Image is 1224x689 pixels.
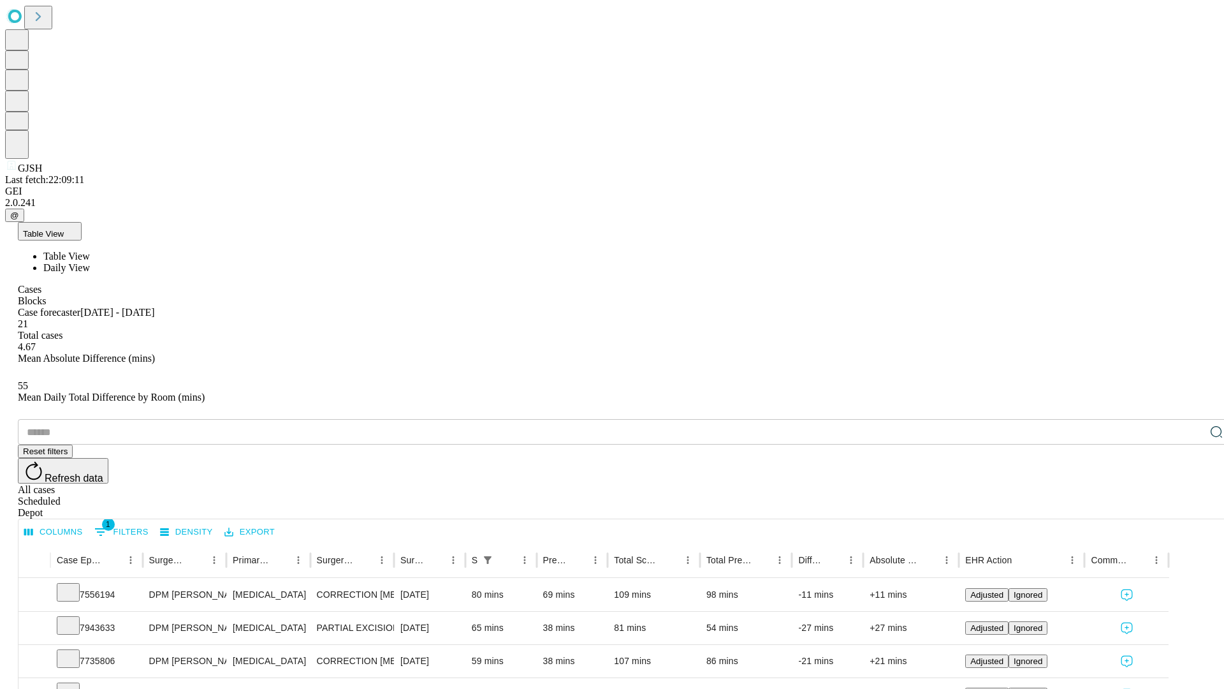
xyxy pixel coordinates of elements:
[543,579,602,611] div: 69 mins
[938,551,956,569] button: Menu
[25,584,44,607] button: Expand
[970,656,1003,666] span: Adjusted
[586,551,604,569] button: Menu
[965,588,1009,602] button: Adjusted
[1130,551,1147,569] button: Sort
[18,380,28,391] span: 55
[187,551,205,569] button: Sort
[57,579,136,611] div: 7556194
[1147,551,1165,569] button: Menu
[18,330,62,341] span: Total cases
[870,555,919,565] div: Absolute Difference
[18,307,80,318] span: Case forecaster
[706,612,786,644] div: 54 mins
[614,645,694,678] div: 107 mins
[221,522,278,542] button: Export
[23,229,64,239] span: Table View
[25,651,44,673] button: Expand
[426,551,444,569] button: Sort
[798,579,857,611] div: -11 mins
[679,551,697,569] button: Menu
[91,522,152,542] button: Show filters
[18,458,108,484] button: Refresh data
[870,645,952,678] div: +21 mins
[18,445,73,458] button: Reset filters
[1009,621,1047,635] button: Ignored
[45,473,103,484] span: Refresh data
[21,522,86,542] button: Select columns
[233,645,303,678] div: [MEDICAL_DATA]
[43,251,90,262] span: Table View
[18,341,36,352] span: 4.67
[479,551,497,569] button: Show filters
[5,186,1219,197] div: GEI
[614,612,694,644] div: 81 mins
[205,551,223,569] button: Menu
[149,555,186,565] div: Surgeon Name
[57,555,103,565] div: Case Epic Id
[1014,590,1042,600] span: Ignored
[498,551,516,569] button: Sort
[798,612,857,644] div: -27 mins
[18,392,205,403] span: Mean Daily Total Difference by Room (mins)
[798,645,857,678] div: -21 mins
[543,612,602,644] div: 38 mins
[1009,588,1047,602] button: Ignored
[233,579,303,611] div: [MEDICAL_DATA]
[614,579,694,611] div: 109 mins
[614,555,660,565] div: Total Scheduled Duration
[472,579,530,611] div: 80 mins
[23,447,68,456] span: Reset filters
[149,612,220,644] div: DPM [PERSON_NAME] [PERSON_NAME]
[753,551,771,569] button: Sort
[1014,656,1042,666] span: Ignored
[233,555,270,565] div: Primary Service
[317,555,354,565] div: Surgery Name
[1014,623,1042,633] span: Ignored
[1063,551,1081,569] button: Menu
[661,551,679,569] button: Sort
[798,555,823,565] div: Difference
[1013,551,1031,569] button: Sort
[149,645,220,678] div: DPM [PERSON_NAME] [PERSON_NAME]
[543,555,568,565] div: Predicted In Room Duration
[43,262,90,273] span: Daily View
[706,579,786,611] div: 98 mins
[317,612,388,644] div: PARTIAL EXCISION PHALANX OF TOE
[289,551,307,569] button: Menu
[965,555,1012,565] div: EHR Action
[373,551,391,569] button: Menu
[400,612,459,644] div: [DATE]
[80,307,154,318] span: [DATE] - [DATE]
[18,318,28,329] span: 21
[5,197,1219,209] div: 2.0.241
[543,645,602,678] div: 38 mins
[400,645,459,678] div: [DATE]
[104,551,122,569] button: Sort
[706,555,752,565] div: Total Predicted Duration
[355,551,373,569] button: Sort
[57,645,136,678] div: 7735806
[400,579,459,611] div: [DATE]
[18,163,42,174] span: GJSH
[10,211,19,220] span: @
[400,555,425,565] div: Surgery Date
[472,612,530,644] div: 65 mins
[479,551,497,569] div: 1 active filter
[965,621,1009,635] button: Adjusted
[122,551,140,569] button: Menu
[5,174,84,185] span: Last fetch: 22:09:11
[157,522,216,542] button: Density
[444,551,462,569] button: Menu
[569,551,586,569] button: Sort
[317,645,388,678] div: CORRECTION [MEDICAL_DATA]
[18,353,155,364] span: Mean Absolute Difference (mins)
[102,518,115,531] span: 1
[870,612,952,644] div: +27 mins
[706,645,786,678] div: 86 mins
[970,623,1003,633] span: Adjusted
[771,551,789,569] button: Menu
[516,551,534,569] button: Menu
[25,618,44,640] button: Expand
[57,612,136,644] div: 7943633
